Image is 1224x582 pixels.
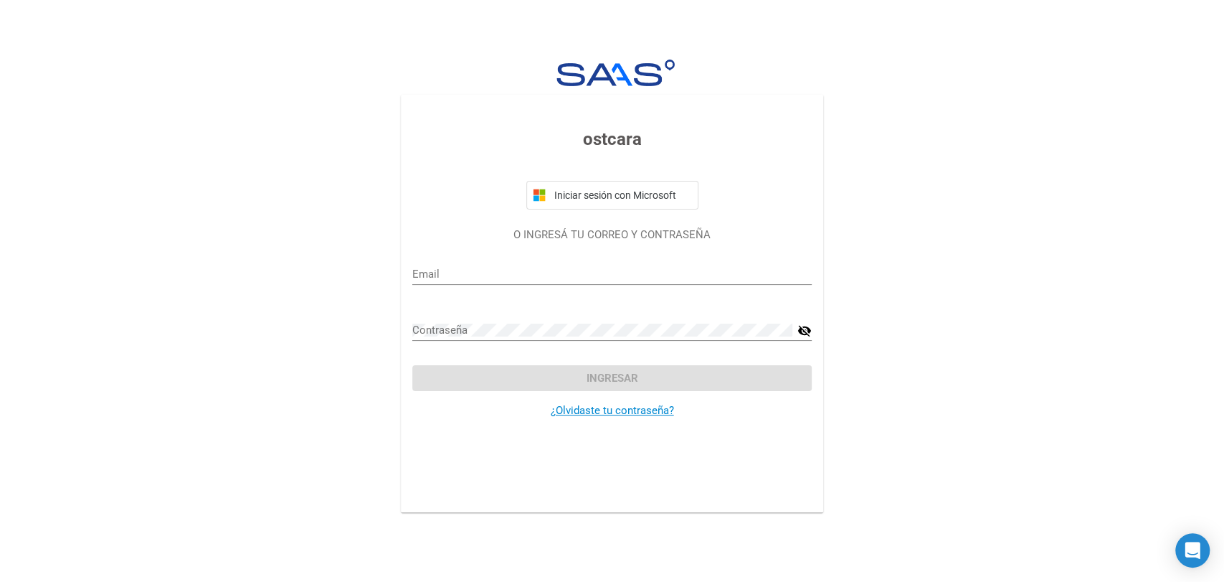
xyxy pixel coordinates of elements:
[551,404,674,417] a: ¿Olvidaste tu contraseña?
[412,126,812,152] h3: ostcara
[412,227,812,243] p: O INGRESÁ TU CORREO Y CONTRASEÑA
[412,365,812,391] button: Ingresar
[1175,533,1210,568] div: Open Intercom Messenger
[526,181,698,210] button: Iniciar sesión con Microsoft
[551,189,692,201] span: Iniciar sesión con Microsoft
[797,322,812,339] mat-icon: visibility_off
[587,372,638,385] span: Ingresar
